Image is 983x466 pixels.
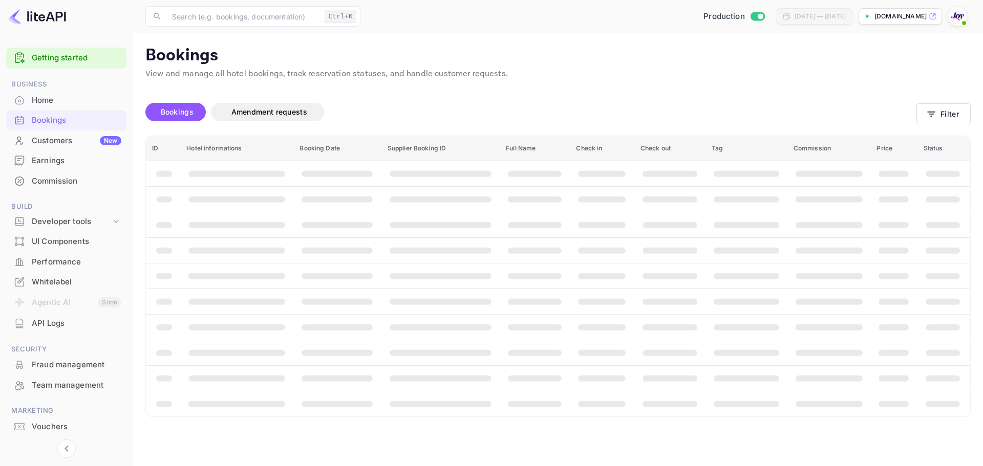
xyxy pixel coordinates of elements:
[6,91,126,109] a: Home
[6,417,126,437] div: Vouchers
[32,115,121,126] div: Bookings
[8,8,66,25] img: LiteAPI logo
[6,252,126,271] a: Performance
[949,8,966,25] img: With Joy
[6,151,126,171] div: Earnings
[6,314,126,332] a: API Logs
[32,52,121,64] a: Getting started
[500,136,570,161] th: Full Name
[6,232,126,252] div: UI Components
[6,79,126,90] span: Business
[32,359,121,371] div: Fraud management
[6,375,126,395] div: Team management
[6,314,126,334] div: API Logs
[6,272,126,291] a: Whitelabel
[6,110,126,130] div: Bookings
[100,136,121,145] div: New
[6,272,126,292] div: Whitelabel
[146,136,180,161] th: ID
[6,355,126,375] div: Fraud management
[32,276,121,288] div: Whitelabel
[293,136,381,161] th: Booking Date
[6,48,126,69] div: Getting started
[6,405,126,416] span: Marketing
[570,136,634,161] th: Check in
[146,136,970,416] table: booking table
[870,136,917,161] th: Price
[381,136,500,161] th: Supplier Booking ID
[6,91,126,110] div: Home
[32,380,121,391] div: Team management
[57,439,76,458] button: Collapse navigation
[325,10,356,23] div: Ctrl+K
[706,136,787,161] th: Tag
[6,171,126,191] div: Commission
[874,12,927,21] p: [DOMAIN_NAME]
[32,421,121,433] div: Vouchers
[145,46,971,66] p: Bookings
[795,12,846,21] div: [DATE] — [DATE]
[145,103,916,121] div: account-settings tabs
[32,318,121,329] div: API Logs
[6,213,126,231] div: Developer tools
[161,107,194,116] span: Bookings
[787,136,871,161] th: Commission
[32,256,121,268] div: Performance
[32,236,121,248] div: UI Components
[6,355,126,374] a: Fraud management
[6,344,126,355] span: Security
[231,107,307,116] span: Amendment requests
[6,110,126,129] a: Bookings
[32,175,121,187] div: Commission
[6,131,126,150] a: CustomersNew
[6,232,126,251] a: UI Components
[32,95,121,106] div: Home
[145,68,971,80] p: View and manage all hotel bookings, track reservation statuses, and handle customer requests.
[180,136,293,161] th: Hotel informations
[917,136,970,161] th: Status
[6,171,126,190] a: Commission
[6,151,126,170] a: Earnings
[6,417,126,436] a: Vouchers
[32,155,121,167] div: Earnings
[6,252,126,272] div: Performance
[6,375,126,394] a: Team management
[699,11,768,23] div: Switch to Sandbox mode
[32,135,121,147] div: Customers
[703,11,745,23] span: Production
[32,216,111,228] div: Developer tools
[634,136,706,161] th: Check out
[166,6,320,27] input: Search (e.g. bookings, documentation)
[916,103,971,124] button: Filter
[6,131,126,151] div: CustomersNew
[6,201,126,212] span: Build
